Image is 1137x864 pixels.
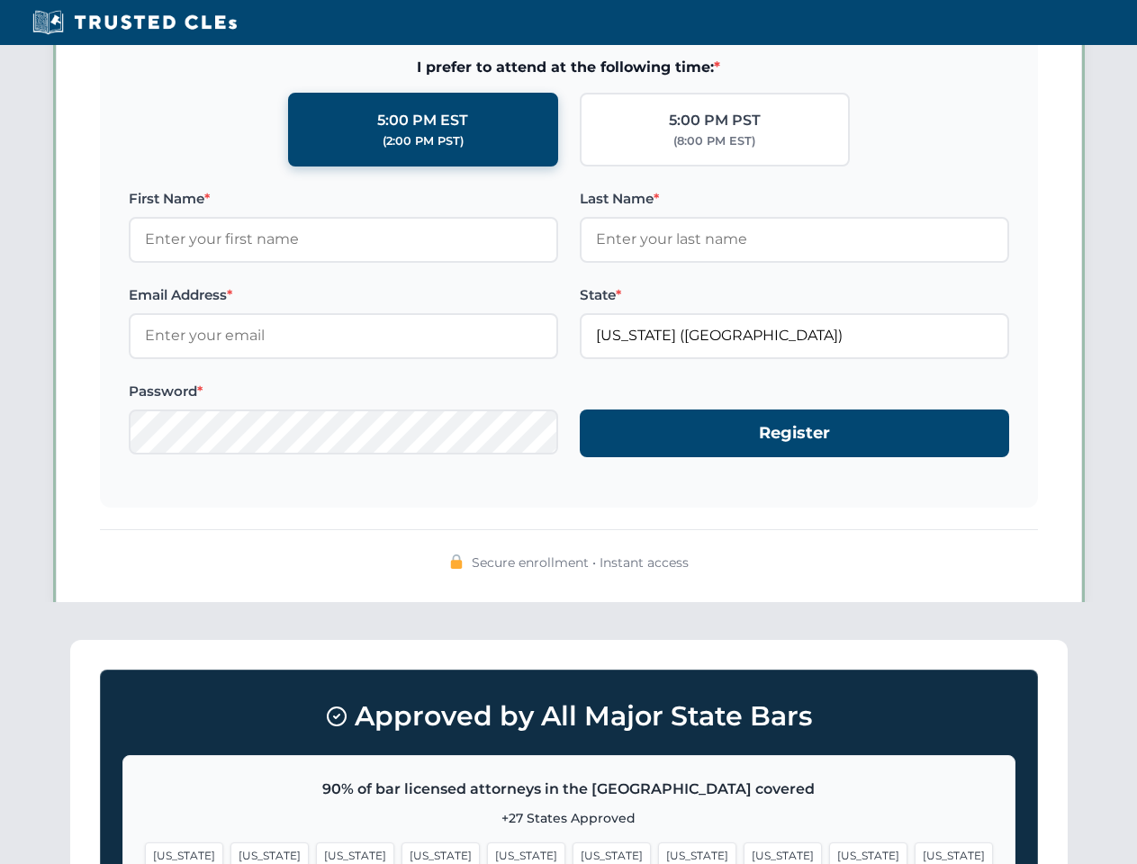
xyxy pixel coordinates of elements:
[129,56,1009,79] span: I prefer to attend at the following time:
[27,9,242,36] img: Trusted CLEs
[580,284,1009,306] label: State
[129,381,558,402] label: Password
[377,109,468,132] div: 5:00 PM EST
[669,109,761,132] div: 5:00 PM PST
[449,554,464,569] img: 🔒
[580,313,1009,358] input: Florida (FL)
[122,692,1015,741] h3: Approved by All Major State Bars
[673,132,755,150] div: (8:00 PM EST)
[129,313,558,358] input: Enter your email
[129,284,558,306] label: Email Address
[580,188,1009,210] label: Last Name
[580,409,1009,457] button: Register
[383,132,464,150] div: (2:00 PM PST)
[129,217,558,262] input: Enter your first name
[145,778,993,801] p: 90% of bar licensed attorneys in the [GEOGRAPHIC_DATA] covered
[472,553,689,572] span: Secure enrollment • Instant access
[145,808,993,828] p: +27 States Approved
[129,188,558,210] label: First Name
[580,217,1009,262] input: Enter your last name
